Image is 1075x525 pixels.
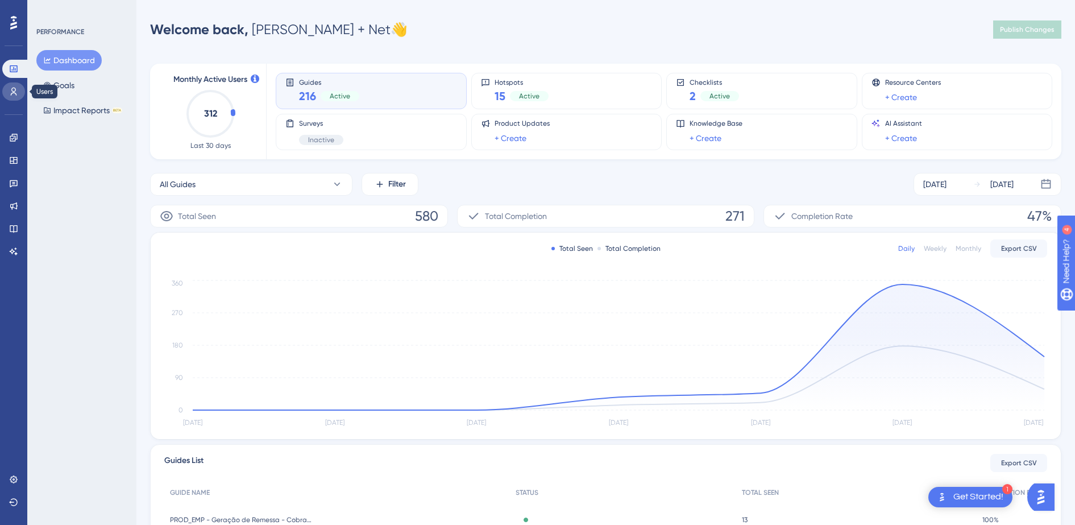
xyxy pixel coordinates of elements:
text: 312 [204,108,217,119]
span: Guides [299,78,359,86]
button: Goals [36,75,81,96]
div: Monthly [956,244,981,253]
a: + Create [885,90,917,104]
span: Product Updates [495,119,550,128]
span: Active [519,92,539,101]
button: Publish Changes [993,20,1061,39]
a: + Create [690,131,721,145]
a: + Create [885,131,917,145]
span: 47% [1027,207,1052,225]
tspan: 360 [172,279,183,287]
div: PERFORMANCE [36,27,84,36]
span: TOTAL SEEN [742,488,779,497]
button: All Guides [150,173,352,196]
div: Total Seen [551,244,593,253]
tspan: [DATE] [183,419,202,427]
div: BETA [112,108,122,113]
iframe: UserGuiding AI Assistant Launcher [1027,480,1061,514]
span: Total Completion [485,209,547,223]
tspan: [DATE] [893,419,912,427]
div: 1 [1002,484,1012,494]
div: Weekly [924,244,947,253]
span: 100% [982,515,999,524]
div: [DATE] [990,177,1014,191]
span: Checklists [690,78,739,86]
span: Active [709,92,730,101]
span: 13 [742,515,748,524]
span: STATUS [516,488,538,497]
span: Export CSV [1001,458,1037,468]
img: launcher-image-alternative-text [935,490,949,504]
span: Inactive [308,135,334,144]
div: [PERSON_NAME] + Net 👋 [150,20,408,39]
span: All Guides [160,177,196,191]
span: 15 [495,88,505,104]
span: Surveys [299,119,343,128]
button: Impact ReportsBETA [36,100,129,121]
span: 2 [690,88,696,104]
button: Export CSV [990,454,1047,472]
a: + Create [495,131,526,145]
tspan: 0 [179,406,183,414]
span: COMPLETION RATE [982,488,1041,497]
div: 4 [79,6,82,15]
tspan: [DATE] [751,419,770,427]
button: Dashboard [36,50,102,71]
span: Export CSV [1001,244,1037,253]
span: Need Help? [27,3,71,16]
div: Open Get Started! checklist, remaining modules: 1 [928,487,1012,507]
div: [DATE] [923,177,947,191]
span: 580 [415,207,438,225]
span: Filter [388,177,406,191]
span: GUIDE NAME [170,488,210,497]
tspan: 180 [172,341,183,349]
span: PROD_EMP - Geração de Remessa - Cobrança [170,515,312,524]
span: Guides List [164,454,204,472]
tspan: [DATE] [609,419,628,427]
span: 216 [299,88,316,104]
span: Completion Rate [791,209,853,223]
span: 271 [725,207,745,225]
span: Last 30 days [190,141,231,150]
span: Resource Centers [885,78,941,87]
div: Daily [898,244,915,253]
tspan: 90 [175,374,183,382]
span: Total Seen [178,209,216,223]
button: Export CSV [990,239,1047,258]
span: Active [330,92,350,101]
tspan: 270 [172,309,183,317]
span: Monthly Active Users [173,73,247,86]
tspan: [DATE] [1024,419,1043,427]
tspan: [DATE] [325,419,345,427]
span: Welcome back, [150,21,248,38]
tspan: [DATE] [467,419,486,427]
span: Hotspots [495,78,549,86]
span: Knowledge Base [690,119,742,128]
button: Filter [362,173,418,196]
span: AI Assistant [885,119,922,128]
div: Get Started! [953,491,1003,503]
span: Publish Changes [1000,25,1055,34]
div: Total Completion [597,244,661,253]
